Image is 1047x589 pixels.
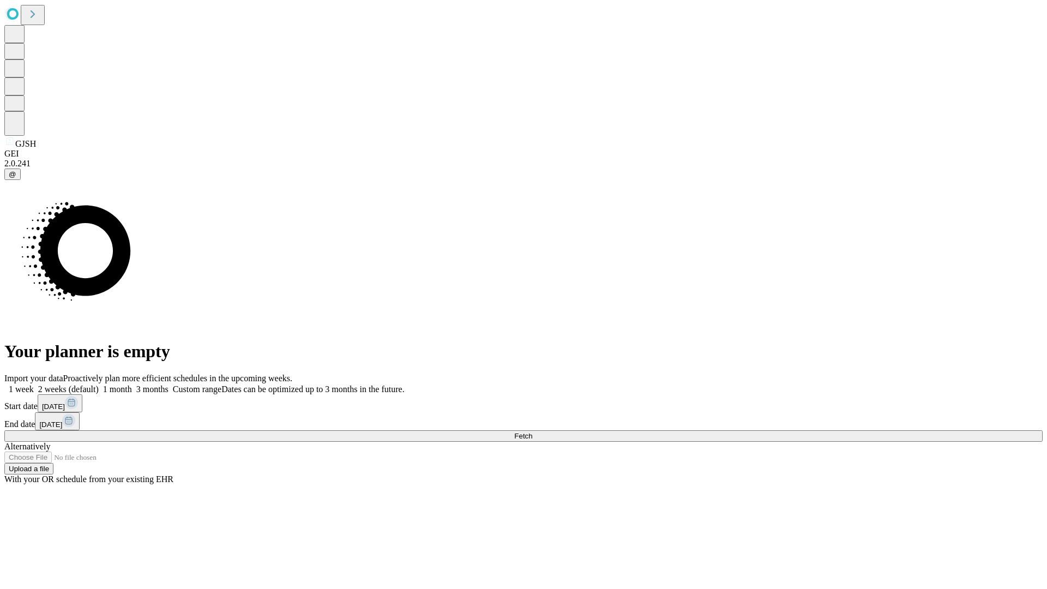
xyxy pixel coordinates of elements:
span: Fetch [514,432,532,440]
span: 1 week [9,384,34,394]
h1: Your planner is empty [4,341,1043,362]
span: [DATE] [39,420,62,429]
span: @ [9,170,16,178]
button: Upload a file [4,463,53,474]
div: End date [4,412,1043,430]
span: [DATE] [42,402,65,411]
span: 1 month [103,384,132,394]
button: @ [4,169,21,180]
button: [DATE] [38,394,82,412]
span: 3 months [136,384,169,394]
span: Alternatively [4,442,50,451]
div: Start date [4,394,1043,412]
div: 2.0.241 [4,159,1043,169]
span: GJSH [15,139,36,148]
span: Import your data [4,374,63,383]
span: Proactively plan more efficient schedules in the upcoming weeks. [63,374,292,383]
span: 2 weeks (default) [38,384,99,394]
span: Dates can be optimized up to 3 months in the future. [221,384,404,394]
span: Custom range [173,384,221,394]
div: GEI [4,149,1043,159]
button: [DATE] [35,412,80,430]
span: With your OR schedule from your existing EHR [4,474,173,484]
button: Fetch [4,430,1043,442]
